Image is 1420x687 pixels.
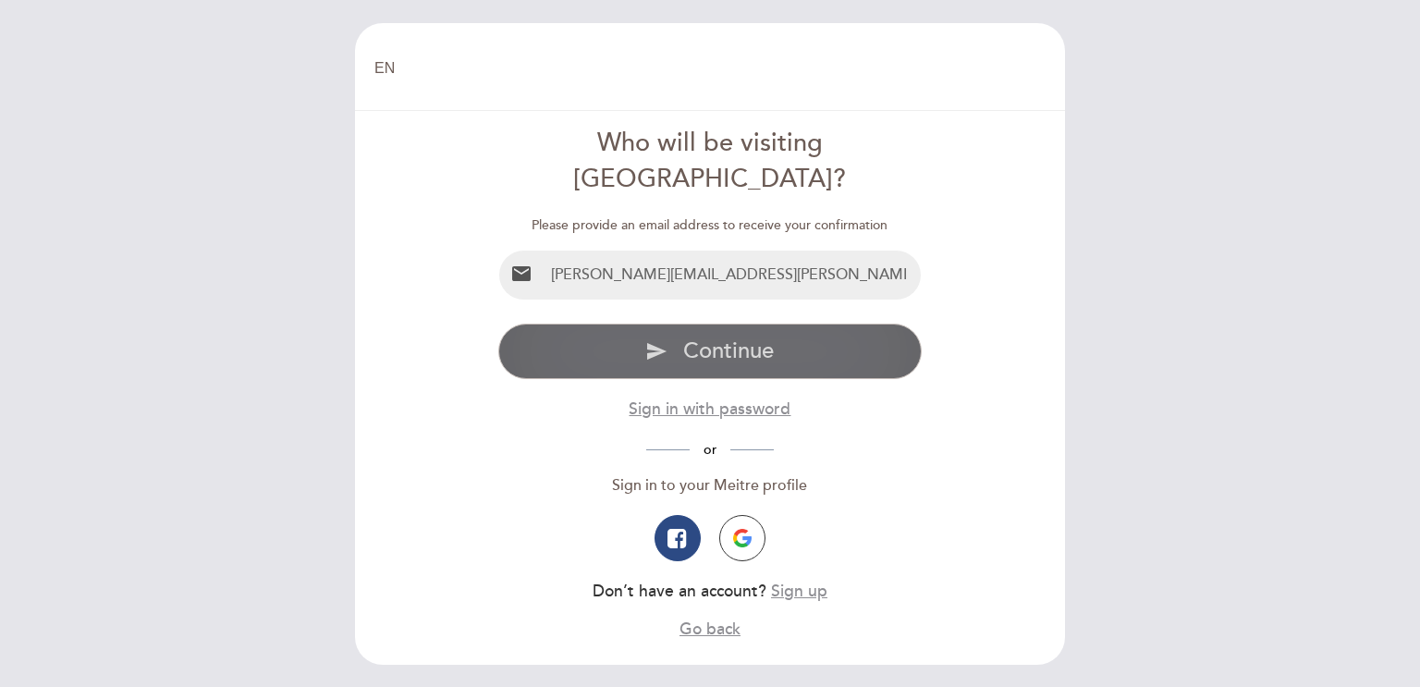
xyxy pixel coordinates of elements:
button: Go back [679,618,741,641]
div: Who will be visiting [GEOGRAPHIC_DATA]? [498,126,923,198]
div: Sign in to your Meitre profile [498,475,923,497]
button: Sign up [771,580,827,603]
i: send [645,340,667,362]
button: send Continue [498,324,923,379]
button: Sign in with password [629,398,790,421]
span: Don’t have an account? [593,582,766,601]
input: Email [544,251,922,300]
span: or [690,442,730,458]
img: icon-google.png [733,529,752,547]
i: email [510,263,532,285]
div: Please provide an email address to receive your confirmation [498,216,923,235]
span: Continue [683,337,774,364]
